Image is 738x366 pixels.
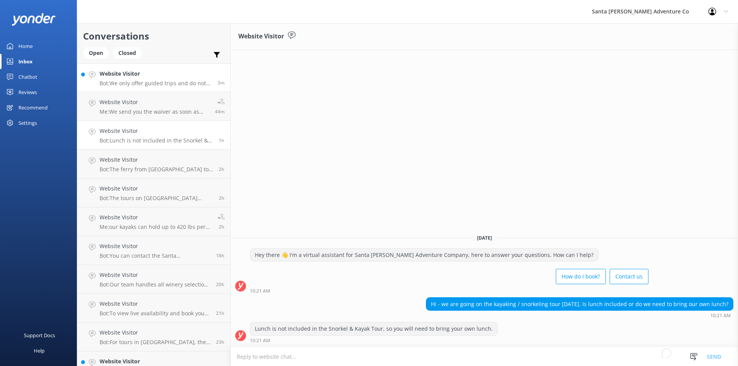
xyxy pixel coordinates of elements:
span: [DATE] [472,235,497,241]
div: Closed [113,47,142,59]
p: Bot: You can contact the Santa [PERSON_NAME] Adventure Co. team at [PHONE_NUMBER], or by emailing... [100,252,210,259]
div: Sep 01 2025 10:21am (UTC -07:00) America/Tijuana [426,313,733,318]
a: Website VisitorBot:You can contact the Santa [PERSON_NAME] Adventure Co. team at [PHONE_NUMBER], ... [77,236,230,265]
a: Website VisitorMe:We send you the waiver as soon as you book! It is an individual link for each b... [77,92,230,121]
span: Sep 01 2025 09:30am (UTC -07:00) America/Tijuana [219,166,224,172]
h4: Website Visitor [100,242,210,250]
h4: Website Visitor [100,156,213,164]
span: Aug 31 2025 03:18pm (UTC -07:00) America/Tijuana [216,281,224,288]
h4: Website Visitor [100,98,209,106]
strong: 10:21 AM [250,338,270,343]
p: Bot: The ferry from [GEOGRAPHIC_DATA] to the [GEOGRAPHIC_DATA] takes approximately 1-1.5 hours. [100,166,213,173]
div: Open [83,47,109,59]
h4: Website Visitor [100,300,210,308]
span: Sep 01 2025 11:23am (UTC -07:00) America/Tijuana [215,108,224,115]
a: Website VisitorBot:The ferry from [GEOGRAPHIC_DATA] to the [GEOGRAPHIC_DATA] takes approximately ... [77,150,230,179]
p: Bot: The tours on [GEOGRAPHIC_DATA][PERSON_NAME] take place at [GEOGRAPHIC_DATA]. [100,195,213,202]
a: Closed [113,48,146,57]
img: yonder-white-logo.png [12,13,56,26]
p: Bot: Lunch is not included in the Snorkel & Kayak Tour, so you will need to bring your own lunch. [100,137,213,144]
span: Sep 01 2025 12:05pm (UTC -07:00) America/Tijuana [218,79,224,86]
div: Chatbot [18,69,37,84]
div: Reviews [18,84,37,100]
a: Website VisitorBot:We only offer guided trips and do not rent equipment.3m [77,63,230,92]
div: Support Docs [24,328,55,343]
h4: Website Visitor [100,213,212,222]
a: Website VisitorBot:Our team handles all winery selections and reservations, partnering with over ... [77,265,230,294]
div: Hey there 👋 I'm a virtual assistant for Santa [PERSON_NAME] Adventure Company, here to answer you... [250,248,598,262]
div: Home [18,38,33,54]
div: Lunch is not included in the Snorkel & Kayak Tour, so you will need to bring your own lunch. [250,322,497,335]
div: Hi - we are going on the kayaking / snorkeling tour [DATE]. Is lunch included or do we need to br... [426,298,733,311]
div: Help [34,343,45,358]
div: Settings [18,115,37,131]
a: Website VisitorBot:To view live availability and book your Santa [PERSON_NAME] Adventure tour, cl... [77,294,230,323]
a: Website VisitorBot:For tours in [GEOGRAPHIC_DATA], the storage bins at Scorpion Anchorage are ani... [77,323,230,351]
div: Sep 01 2025 10:21am (UTC -07:00) America/Tijuana [250,288,648,293]
p: Me: our kayaks can hold up to 420 lbs per boat [100,224,212,230]
span: Sep 01 2025 09:15am (UTC -07:00) America/Tijuana [219,224,224,230]
strong: 10:21 AM [710,313,731,318]
div: Sep 01 2025 10:21am (UTC -07:00) America/Tijuana [250,338,498,343]
h4: Website Visitor [100,184,213,193]
a: Website VisitorBot:Lunch is not included in the Snorkel & Kayak Tour, so you will need to bring y... [77,121,230,150]
h4: Website Visitor [100,357,210,366]
p: Bot: We only offer guided trips and do not rent equipment. [100,80,212,87]
p: Me: We send you the waiver as soon as you book! It is an individual link for each booking [100,108,209,115]
a: Website VisitorBot:The tours on [GEOGRAPHIC_DATA][PERSON_NAME] take place at [GEOGRAPHIC_DATA].2h [77,179,230,207]
h4: Website Visitor [100,70,212,78]
button: Contact us [610,269,648,284]
h4: Website Visitor [100,328,210,337]
p: Bot: For tours in [GEOGRAPHIC_DATA], the storage bins at Scorpion Anchorage are animal-resistant,... [100,339,210,346]
span: Aug 31 2025 05:42pm (UTC -07:00) America/Tijuana [216,252,224,259]
a: Open [83,48,113,57]
h4: Website Visitor [100,271,210,279]
strong: 10:21 AM [250,289,270,293]
p: Bot: To view live availability and book your Santa [PERSON_NAME] Adventure tour, click [URL][DOMA... [100,310,210,317]
textarea: To enrich screen reader interactions, please activate Accessibility in Grammarly extension settings [231,347,738,366]
span: Aug 31 2025 01:05pm (UTC -07:00) America/Tijuana [216,339,224,345]
button: How do I book? [556,269,606,284]
a: Website VisitorMe:our kayaks can hold up to 420 lbs per boat2h [77,207,230,236]
span: Sep 01 2025 09:21am (UTC -07:00) America/Tijuana [219,195,224,201]
h4: Website Visitor [100,127,213,135]
p: Bot: Our team handles all winery selections and reservations, partnering with over a dozen premie... [100,281,210,288]
h2: Conversations [83,29,224,43]
span: Aug 31 2025 02:49pm (UTC -07:00) America/Tijuana [216,310,224,316]
div: Inbox [18,54,33,69]
span: Sep 01 2025 10:21am (UTC -07:00) America/Tijuana [219,137,224,144]
div: Recommend [18,100,48,115]
h3: Website Visitor [238,31,284,41]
